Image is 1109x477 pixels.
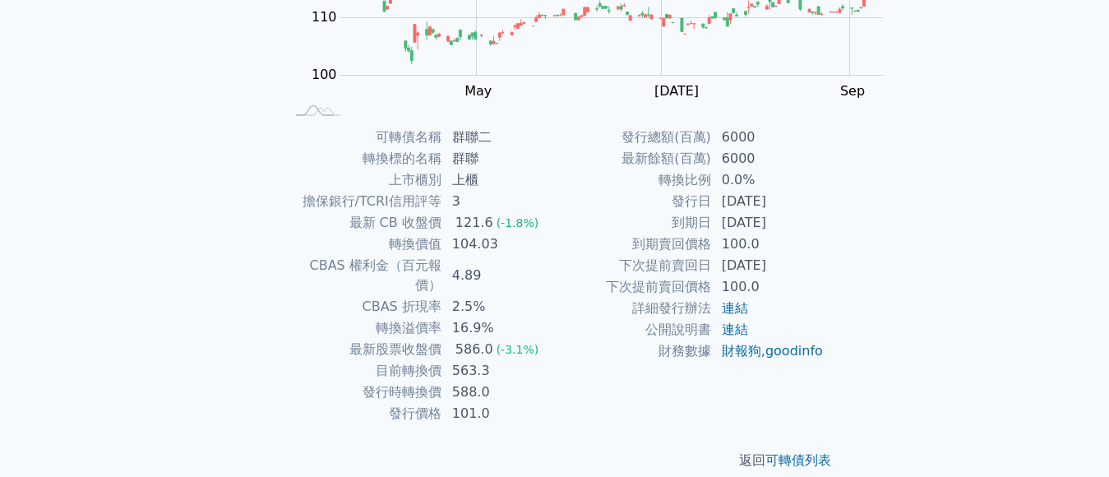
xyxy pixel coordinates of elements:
[312,67,337,82] tspan: 100
[442,169,555,191] td: 上櫃
[285,169,442,191] td: 上市櫃別
[442,382,555,403] td: 588.0
[452,213,497,233] div: 121.6
[442,127,555,148] td: 群聯二
[555,255,712,276] td: 下次提前賣回日
[555,340,712,362] td: 財務數據
[712,148,825,169] td: 6000
[555,276,712,298] td: 下次提前賣回價格
[654,83,699,99] tspan: [DATE]
[765,452,831,468] a: 可轉債列表
[712,340,825,362] td: ,
[442,148,555,169] td: 群聯
[285,382,442,403] td: 發行時轉換價
[285,127,442,148] td: 可轉債名稱
[712,234,825,255] td: 100.0
[555,212,712,234] td: 到期日
[497,343,539,356] span: (-3.1%)
[555,169,712,191] td: 轉換比例
[442,403,555,424] td: 101.0
[285,360,442,382] td: 目前轉換價
[452,340,497,359] div: 586.0
[712,169,825,191] td: 0.0%
[285,317,442,339] td: 轉換溢價率
[722,300,748,316] a: 連結
[285,234,442,255] td: 轉換價值
[555,319,712,340] td: 公開說明書
[285,212,442,234] td: 最新 CB 收盤價
[464,83,492,99] tspan: May
[712,255,825,276] td: [DATE]
[442,317,555,339] td: 16.9%
[555,234,712,255] td: 到期賣回價格
[442,191,555,212] td: 3
[285,191,442,212] td: 擔保銀行/TCRI信用評等
[712,127,825,148] td: 6000
[442,296,555,317] td: 2.5%
[555,127,712,148] td: 發行總額(百萬)
[722,322,748,337] a: 連結
[712,276,825,298] td: 100.0
[555,148,712,169] td: 最新餘額(百萬)
[840,83,865,99] tspan: Sep
[712,191,825,212] td: [DATE]
[266,451,844,470] p: 返回
[285,339,442,360] td: 最新股票收盤價
[722,343,761,359] a: 財報狗
[285,255,442,296] td: CBAS 權利金（百元報價）
[285,296,442,317] td: CBAS 折現率
[497,216,539,229] span: (-1.8%)
[285,148,442,169] td: 轉換標的名稱
[442,255,555,296] td: 4.89
[312,9,337,25] tspan: 110
[555,298,712,319] td: 詳細發行辦法
[442,234,555,255] td: 104.03
[442,360,555,382] td: 563.3
[712,212,825,234] td: [DATE]
[765,343,823,359] a: goodinfo
[555,191,712,212] td: 發行日
[285,403,442,424] td: 發行價格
